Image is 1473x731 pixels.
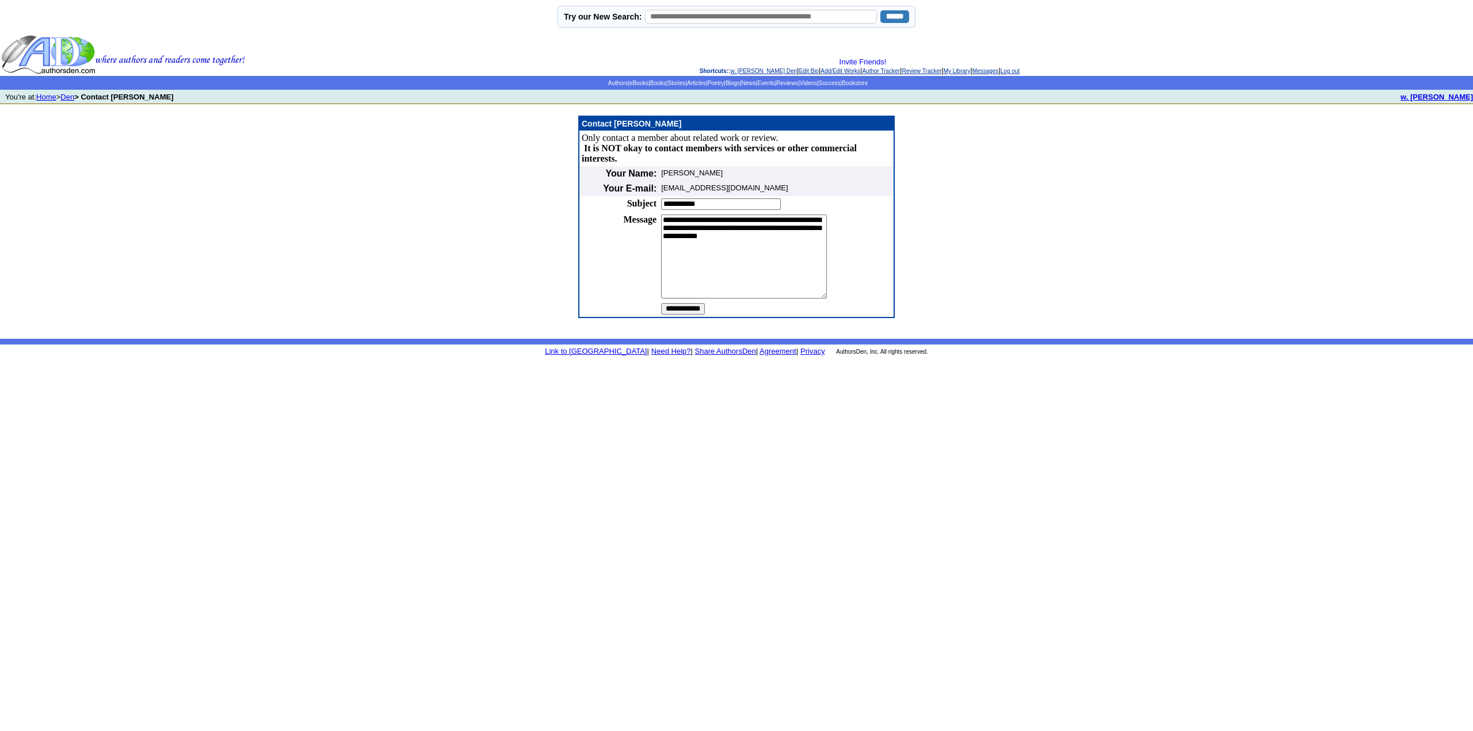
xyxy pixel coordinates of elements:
a: Share AuthorsDen [695,347,756,355]
a: My Library [944,68,971,74]
b: > Contact [PERSON_NAME] [74,93,173,101]
font: Your Name: [606,169,657,178]
a: Agreement [760,347,796,355]
a: Home [36,93,56,101]
a: Books [650,80,666,86]
a: Review Tracker [902,68,941,74]
a: Link to [GEOGRAPHIC_DATA] [545,347,647,355]
font: [EMAIL_ADDRESS][DOMAIN_NAME] [661,183,788,192]
font: You're at: > [5,93,173,101]
a: Add/Edit Works [821,68,860,74]
a: Author Tracker [862,68,900,74]
a: Privacy [800,347,825,355]
a: Events [757,80,775,86]
a: Articles [687,80,706,86]
a: w. [PERSON_NAME] Den [730,68,797,74]
a: Den [60,93,74,101]
a: Videos [800,80,817,86]
a: Bookstore [842,80,868,86]
a: News [742,80,756,86]
a: Reviews [776,80,798,86]
a: Log out [1001,68,1020,74]
font: | [647,347,648,355]
a: Edit Bio [799,68,818,74]
font: | [756,347,758,355]
font: [PERSON_NAME] [661,169,723,177]
a: Need Help? [651,347,691,355]
a: Authors [608,80,628,86]
img: header_logo2.gif [1,35,245,75]
a: Poetry [707,80,724,86]
font: | [690,347,692,355]
a: Success [819,80,841,86]
font: AuthorsDen, Inc. All rights reserved. [836,349,928,355]
label: Try our New Search: [564,12,642,21]
td: Only contact a member about related work or review. [579,131,894,166]
a: Messages [972,68,999,74]
strong: Subject [627,198,657,208]
font: Your E-mail: [603,183,657,193]
div: : | | | | | | | [247,58,1472,75]
a: Invite Friends! [839,58,887,66]
strong: Message [623,215,657,224]
p: Contact [PERSON_NAME] [582,119,891,128]
a: w. [PERSON_NAME] [1401,91,1473,101]
strong: It is NOT okay to contact members with services or other commercial interests. [582,143,857,163]
span: Shortcuts: [700,68,728,74]
a: Blogs [726,80,740,86]
a: eBooks [629,80,648,86]
a: Stories [667,80,685,86]
b: w. [PERSON_NAME] [1401,93,1473,101]
font: | [758,347,798,355]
